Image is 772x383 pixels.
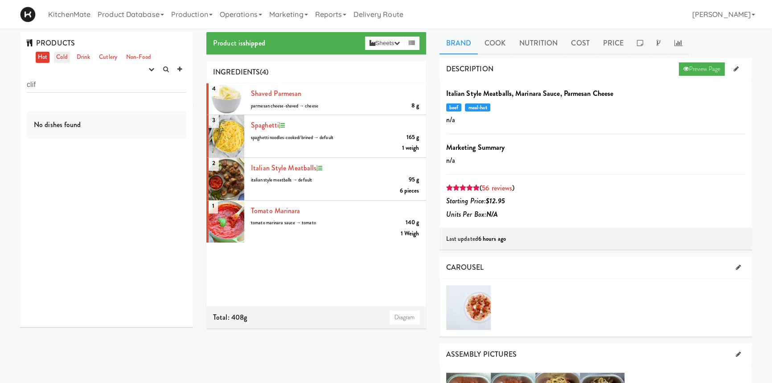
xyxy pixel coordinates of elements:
[27,111,186,139] div: No dishes found
[564,32,596,54] a: Cost
[74,52,93,63] a: Drink
[446,88,614,99] b: Italian Style Meatballs, Marinara Sauce, Parmesan Cheese
[243,38,265,48] b: shipped
[446,209,498,219] i: Units Per Box:
[446,181,746,195] div: ( )
[260,67,268,77] span: (4)
[679,62,725,76] a: Preview Page
[213,38,265,48] span: Product is
[54,52,70,63] a: Cold
[27,38,75,48] span: PRODUCTS
[251,134,333,141] span: spaghetti noodles-cooked/brined → default
[400,185,419,197] div: 6 pieces
[512,32,564,54] a: Nutrition
[446,103,462,111] span: beef
[279,123,285,128] i: Recipe
[365,37,404,50] button: Sheets
[446,262,484,272] span: CAROUSEL
[213,312,247,322] span: Total: 408g
[409,174,419,185] div: 95 g
[209,155,219,171] span: 2
[251,163,316,173] a: Italian Style Meatballs
[251,88,302,99] a: Shaved Parmesan
[206,83,426,115] li: 4Shaved Parmesan8 gparmesan cheese-shaved → cheese
[251,219,316,226] span: tomato marinara sauce → tomato
[446,64,493,74] span: DESCRIPTION
[27,76,186,93] input: Search dishes
[486,196,505,206] b: $12.95
[251,103,318,109] span: parmesan cheese-shaved → cheese
[20,7,36,22] img: Micromart
[213,67,260,77] span: INGREDIENTS
[478,235,506,243] b: 6 hours ago
[124,52,153,63] a: Non-Food
[97,52,119,63] a: Cutlery
[316,165,322,171] i: Recipe
[206,115,426,158] li: 3spaghetti165 gspaghetti noodles-cooked/brined → default1 weigh
[402,143,419,154] div: 1 weigh
[446,154,746,167] p: n/a
[390,311,419,324] a: Diagram
[406,217,419,228] div: 140 g
[482,183,512,193] a: 56 reviews
[446,349,517,359] span: ASSEMBLY PICTURES
[446,235,506,243] span: Last updated
[486,209,498,219] b: N/A
[209,198,218,214] span: 1
[446,196,505,206] i: Starting Price:
[206,201,426,243] li: 1Tomato Marinara140 gtomato marinara sauce → tomato1 Weigh
[209,112,219,128] span: 3
[596,32,631,54] a: Price
[478,32,512,54] a: Cook
[411,100,419,111] div: 8 g
[407,132,419,143] div: 165 g
[446,113,746,127] p: n/a
[439,32,478,54] a: Brand
[209,81,219,96] span: 4
[401,228,419,239] div: 1 Weigh
[251,206,300,216] a: Tomato Marinara
[465,103,490,111] span: meal-hot
[251,120,279,130] a: spaghetti
[251,177,312,183] span: italian style meatballs → default
[206,158,426,201] li: 2Italian Style Meatballs95 gitalian style meatballs → default6 pieces
[36,52,49,63] a: Hot
[446,142,505,152] b: Marketing Summary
